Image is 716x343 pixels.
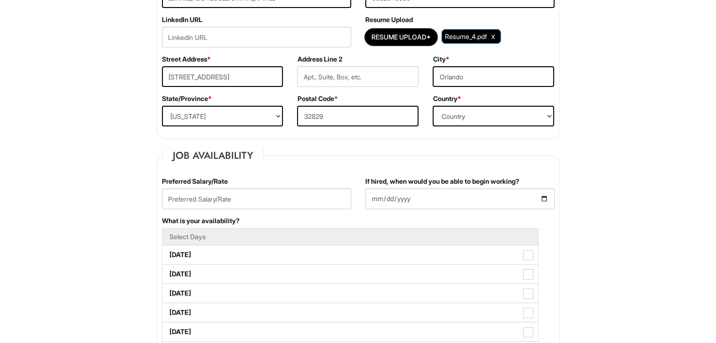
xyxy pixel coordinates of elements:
label: Country [433,94,461,103]
select: Country [433,106,554,126]
input: City [433,66,554,87]
input: Street Address [162,66,283,87]
label: [DATE] [162,303,538,322]
h5: Select Days [169,233,531,240]
legend: Job Availability [162,148,264,163]
label: What is your availability? [162,216,240,226]
label: Street Address [162,55,211,64]
label: City [433,55,449,64]
label: Address Line 2 [297,55,342,64]
label: Resume Upload [365,15,413,24]
label: If hired, when would you be able to begin working? [365,177,519,186]
a: Clear Uploaded File [489,30,498,43]
input: Preferred Salary/Rate [162,188,351,209]
button: Resume Upload*Resume Upload* [365,29,437,45]
input: Postal Code [297,106,418,126]
label: Postal Code [297,94,338,103]
input: LinkedIn URL [162,27,351,47]
label: [DATE] [162,245,538,264]
label: Preferred Salary/Rate [162,177,228,186]
span: Resume_4.pdf [445,32,487,40]
label: [DATE] [162,265,538,283]
label: State/Province [162,94,212,103]
label: [DATE] [162,284,538,303]
select: State/Province [162,106,283,126]
label: [DATE] [162,322,538,341]
input: Apt., Suite, Box, etc. [297,66,418,87]
label: LinkedIn URL [162,15,202,24]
